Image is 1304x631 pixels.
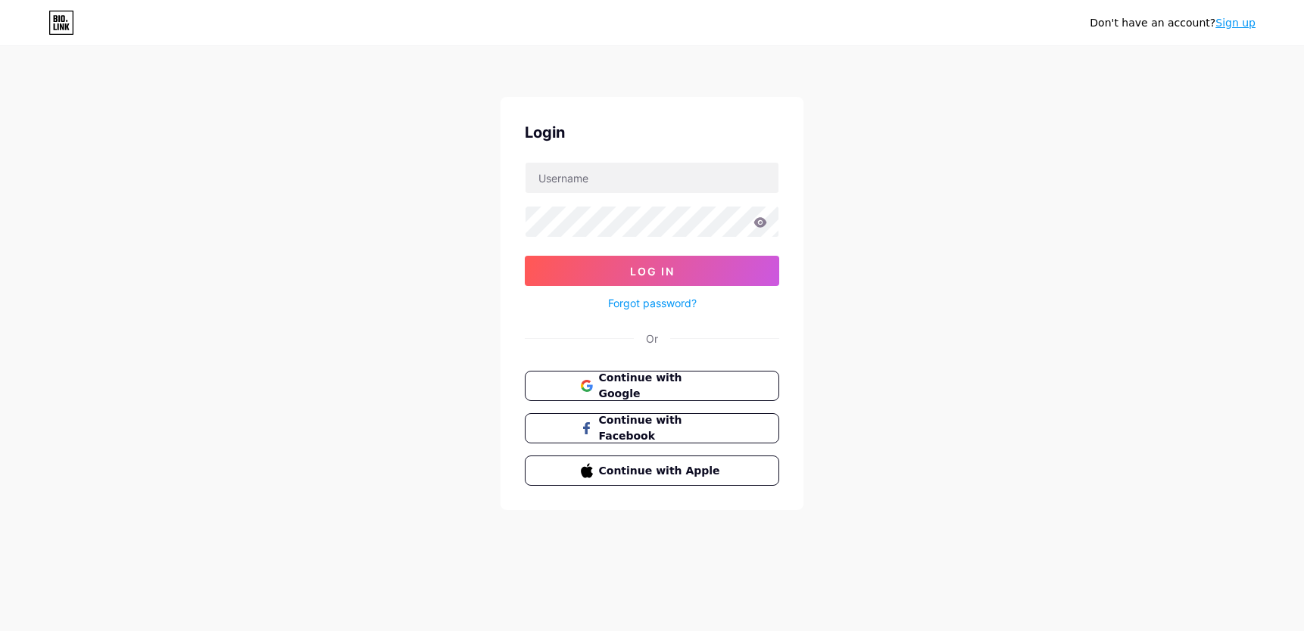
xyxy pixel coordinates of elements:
button: Continue with Google [525,371,779,401]
a: Forgot password? [608,295,697,311]
a: Sign up [1215,17,1256,29]
div: Or [646,331,658,347]
span: Continue with Apple [599,463,724,479]
span: Log In [630,265,675,278]
input: Username [526,163,778,193]
span: Continue with Google [599,370,724,402]
button: Log In [525,256,779,286]
button: Continue with Apple [525,455,779,486]
div: Don't have an account? [1090,15,1256,31]
button: Continue with Facebook [525,413,779,443]
div: Login [525,121,779,144]
span: Continue with Facebook [599,412,724,444]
